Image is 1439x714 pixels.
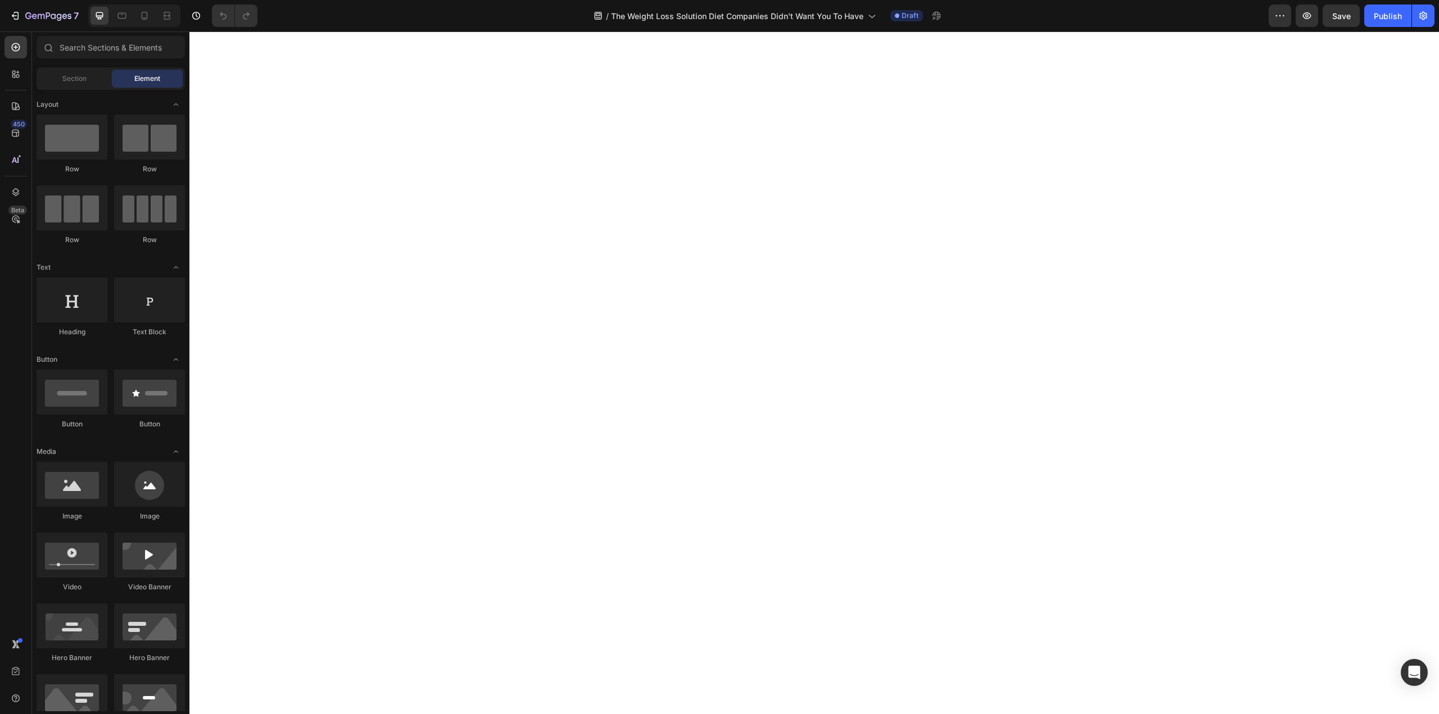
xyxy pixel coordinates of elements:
div: Hero Banner [114,653,185,663]
div: Row [114,235,185,245]
div: Button [37,419,107,429]
div: 450 [11,120,27,129]
div: Open Intercom Messenger [1401,659,1428,686]
span: Toggle open [167,258,185,276]
div: Video [37,582,107,592]
span: Media [37,447,56,457]
input: Search Sections & Elements [37,36,185,58]
button: Save [1323,4,1360,27]
button: Publish [1364,4,1411,27]
div: Button [114,419,185,429]
span: Save [1332,11,1351,21]
span: Toggle open [167,351,185,369]
div: Row [114,164,185,174]
div: Image [114,511,185,521]
div: Row [37,235,107,245]
span: Toggle open [167,443,185,461]
span: Element [134,74,160,84]
span: / [606,10,609,22]
div: Image [37,511,107,521]
span: The Weight Loss Solution Diet Companies Didn't Want You To Have [611,10,863,22]
span: Text [37,262,51,272]
button: 7 [4,4,84,27]
div: Hero Banner [37,653,107,663]
span: Toggle open [167,95,185,113]
span: Section [62,74,87,84]
iframe: Design area [189,31,1439,714]
p: 7 [74,9,79,22]
span: Layout [37,99,58,110]
span: Button [37,354,57,365]
div: Undo/Redo [212,4,257,27]
div: Video Banner [114,582,185,592]
div: Beta [8,206,27,215]
div: Row [37,164,107,174]
span: Draft [902,11,918,21]
div: Heading [37,327,107,337]
div: Publish [1374,10,1402,22]
div: Text Block [114,327,185,337]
